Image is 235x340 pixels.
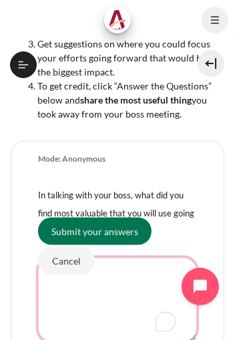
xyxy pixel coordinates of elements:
[37,38,216,77] span: Get suggestions on where you could focus your efforts going forward that would have the biggest i...
[108,10,127,30] img: Architeck
[37,80,212,120] span: To get credit, click “Answer the Questions” below and you took away from your boss meeting.
[38,218,152,244] input: Submit your answers
[38,246,95,275] input: Cancel
[38,154,105,165] div: Mode: Anonymous
[38,190,194,236] label: In talking with your boss, what did you find most valuable that you will use going forward?
[104,7,131,33] a: Architeck Architeck
[80,94,192,106] strong: share the most useful thing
